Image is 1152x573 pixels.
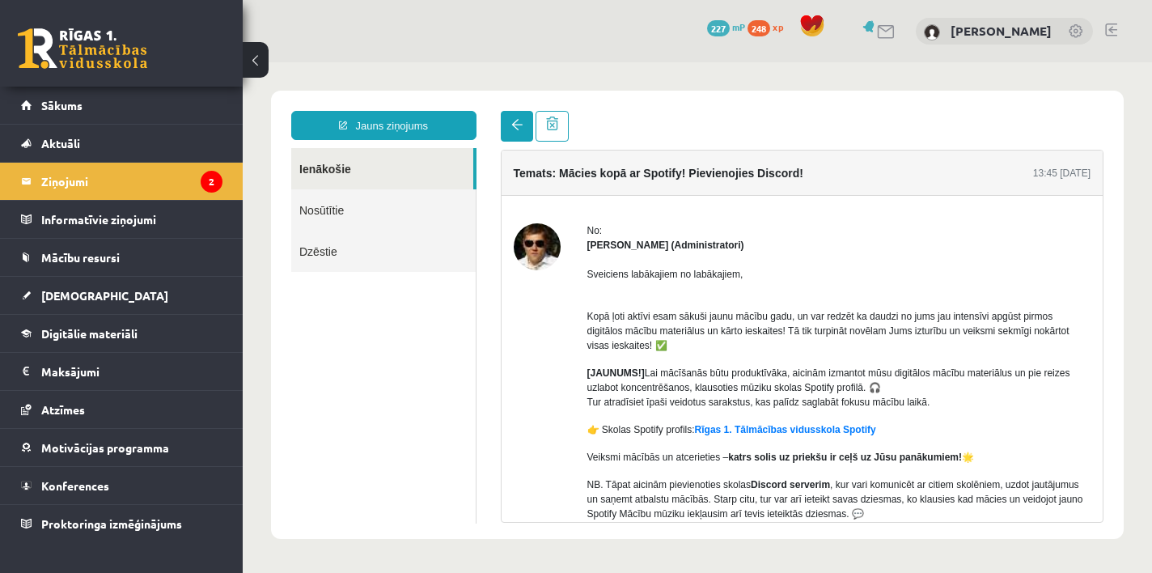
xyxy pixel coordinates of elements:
span: Mācību resursi [41,250,120,265]
span: Proktoringa izmēģinājums [41,516,182,531]
img: Kristers Caune [924,24,940,40]
a: Ienākošie [49,86,231,127]
a: 248 xp [748,20,791,33]
a: Ziņojumi2 [21,163,222,200]
legend: Maksājumi [41,353,222,390]
img: Ivo Čapiņš [271,161,318,208]
strong: Discord serverim [508,417,587,428]
i: 2 [201,171,222,193]
p: 👉 Skolas Spotify profils: [345,360,849,375]
span: 248 [748,20,770,36]
p: Lai mācīšanās būtu produktīvāka, aicinām izmantot mūsu digitālos mācību materiālus un pie reizes ... [345,303,849,347]
p: Sveiciens labākajiem no labākajiem, [345,205,849,219]
span: xp [773,20,783,33]
a: Dzēstie [49,168,233,210]
span: Konferences [41,478,109,493]
a: Motivācijas programma [21,429,222,466]
span: Motivācijas programma [41,440,169,455]
a: Mācību resursi [21,239,222,276]
a: Proktoringa izmēģinājums [21,505,222,542]
a: Aktuāli [21,125,222,162]
a: Jauns ziņojums [49,49,234,78]
span: Aktuāli [41,136,80,151]
h4: Temats: Mācies kopā ar Spotify! Pievienojies Discord! [271,104,561,117]
span: Atzīmes [41,402,85,417]
a: Informatīvie ziņojumi [21,201,222,238]
a: [PERSON_NAME] [951,23,1052,39]
a: Atzīmes [21,391,222,428]
a: Maksājumi [21,353,222,390]
legend: Ziņojumi [41,163,222,200]
span: mP [732,20,745,33]
a: 227 mP [707,20,745,33]
span: 227 [707,20,730,36]
p: NB. Tāpat aicinām pievienoties skolas , kur vari komunicēt ar citiem skolēniem, uzdot jautājumus ... [345,415,849,459]
span: Digitālie materiāli [41,326,138,341]
strong: [PERSON_NAME] (Administratori) [345,177,502,189]
legend: Informatīvie ziņojumi [41,201,222,238]
span: Sākums [41,98,83,112]
a: Rīgas 1. Tālmācības vidusskola Spotify [452,362,633,373]
a: Sākums [21,87,222,124]
p: Veiksmi mācībās un atcerieties – 🌟 [345,388,849,402]
strong: [JAUNUMS!] [345,305,402,316]
a: Konferences [21,467,222,504]
strong: katrs solis uz priekšu ir ceļš uz Jūsu panākumiem! [485,389,719,401]
a: Digitālie materiāli [21,315,222,352]
span: [DEMOGRAPHIC_DATA] [41,288,168,303]
p: Kopā ļoti aktīvi esam sākuši jaunu mācību gadu, un var redzēt ka daudzi no jums jau intensīvi apg... [345,232,849,291]
a: Rīgas 1. Tālmācības vidusskola [18,28,147,69]
a: [DEMOGRAPHIC_DATA] [21,277,222,314]
div: 13:45 [DATE] [790,104,848,118]
a: Nosūtītie [49,127,233,168]
div: No: [345,161,849,176]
